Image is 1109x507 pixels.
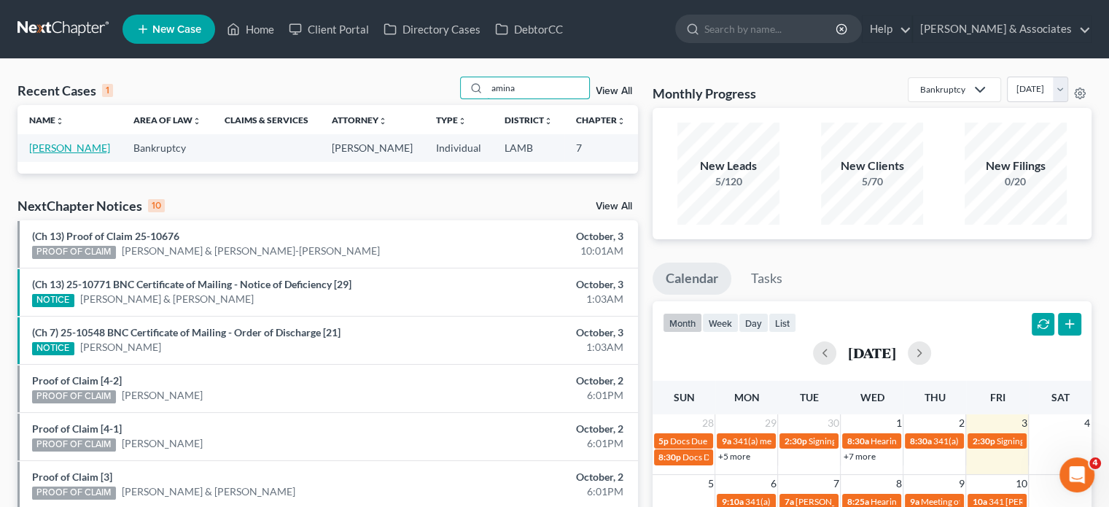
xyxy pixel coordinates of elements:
span: 4 [1089,457,1101,469]
td: [PERSON_NAME] [320,134,424,161]
i: unfold_more [192,117,201,125]
th: Claims & Services [213,105,320,134]
span: 9a [721,436,731,446]
span: 6 [768,475,777,492]
a: +7 more [843,451,875,462]
a: Districtunfold_more [505,115,553,125]
span: 8:30a [847,436,868,446]
div: October, 3 [436,325,623,340]
div: New Filings [965,158,1067,174]
a: View All [596,201,632,212]
span: New Case [152,24,201,35]
a: (Ch 13) 25-10771 BNC Certificate of Mailing - Notice of Deficiency [29] [32,278,351,290]
span: Tue [800,391,819,403]
h3: Monthly Progress [653,85,756,102]
a: View All [596,86,632,96]
div: 1 [102,84,113,97]
a: Proof of Claim [3] [32,471,112,483]
h2: [DATE] [848,345,896,360]
span: Thu [924,391,945,403]
a: Chapterunfold_more [576,115,626,125]
span: 7 [831,475,840,492]
i: unfold_more [458,117,467,125]
span: Hearing for [PERSON_NAME] & [PERSON_NAME] [870,436,1061,446]
span: 341(a) meeting for [PERSON_NAME] [744,496,885,507]
span: 8:30a [909,436,931,446]
i: unfold_more [544,117,553,125]
span: 7a [784,496,793,507]
span: Hearing for [PERSON_NAME] [870,496,984,507]
input: Search by name... [487,77,589,98]
div: PROOF OF CLAIM [32,487,116,500]
div: NOTICE [32,342,74,355]
span: 8:30p [658,452,681,463]
span: Meeting of Creditors for [PERSON_NAME] [920,496,1082,507]
a: [PERSON_NAME] [122,436,203,451]
div: 6:01PM [436,388,623,403]
span: 28 [700,414,715,432]
div: PROOF OF CLAIM [32,246,116,259]
div: 1:03AM [436,340,623,355]
div: 6:01PM [436,484,623,499]
a: Area of Lawunfold_more [133,115,201,125]
span: 9 [957,475,965,492]
div: 10:01AM [436,244,623,258]
span: Sat [1051,391,1069,403]
span: 3 [1019,414,1028,432]
span: Fri [989,391,1005,403]
div: 1:03AM [436,292,623,306]
span: 30 [825,414,840,432]
a: Directory Cases [376,16,488,42]
span: 2:30p [972,436,995,446]
input: Search by name... [704,15,838,42]
a: +5 more [717,451,750,462]
span: [PERSON_NAME] - Arraignment [795,496,918,507]
span: 341(a) meeting for [PERSON_NAME] [933,436,1073,446]
td: Individual [424,134,493,161]
div: 5/120 [677,174,779,189]
button: list [768,313,796,333]
span: 5p [658,436,669,446]
i: unfold_more [378,117,387,125]
a: (Ch 7) 25-10548 BNC Certificate of Mailing - Order of Discharge [21] [32,326,341,338]
span: Sun [673,391,694,403]
a: [PERSON_NAME] [122,388,203,403]
span: Docs Due for [PERSON_NAME] [682,452,803,463]
a: Typeunfold_more [436,115,467,125]
div: Recent Cases [17,82,113,99]
span: 2 [957,414,965,432]
div: October, 3 [436,229,623,244]
a: [PERSON_NAME] & Associates [913,16,1091,42]
div: New Clients [821,158,923,174]
a: Tasks [738,263,795,295]
a: Help [863,16,911,42]
div: NextChapter Notices [17,197,165,214]
span: 8:25a [847,496,868,507]
div: NOTICE [32,294,74,307]
span: 1 [894,414,903,432]
button: month [663,313,702,333]
a: Home [219,16,281,42]
span: 10 [1013,475,1028,492]
div: 0/20 [965,174,1067,189]
a: Calendar [653,263,731,295]
span: 4 [1083,414,1092,432]
span: Mon [734,391,759,403]
span: 10a [972,496,987,507]
div: 10 [148,199,165,212]
td: LAMB [493,134,564,161]
span: Wed [860,391,884,403]
div: October, 2 [436,374,623,388]
span: 341(a) meeting for [PERSON_NAME] [732,436,873,446]
a: Proof of Claim [4-2] [32,374,122,387]
span: 2:30p [784,436,806,446]
a: DebtorCC [488,16,570,42]
a: Client Portal [281,16,376,42]
span: 8 [894,475,903,492]
span: Docs Due for [PERSON_NAME] & [PERSON_NAME] [670,436,868,446]
div: October, 2 [436,422,623,436]
button: day [739,313,768,333]
td: Bankruptcy [122,134,213,161]
a: [PERSON_NAME] & [PERSON_NAME] [80,292,254,306]
a: [PERSON_NAME] [29,142,110,154]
